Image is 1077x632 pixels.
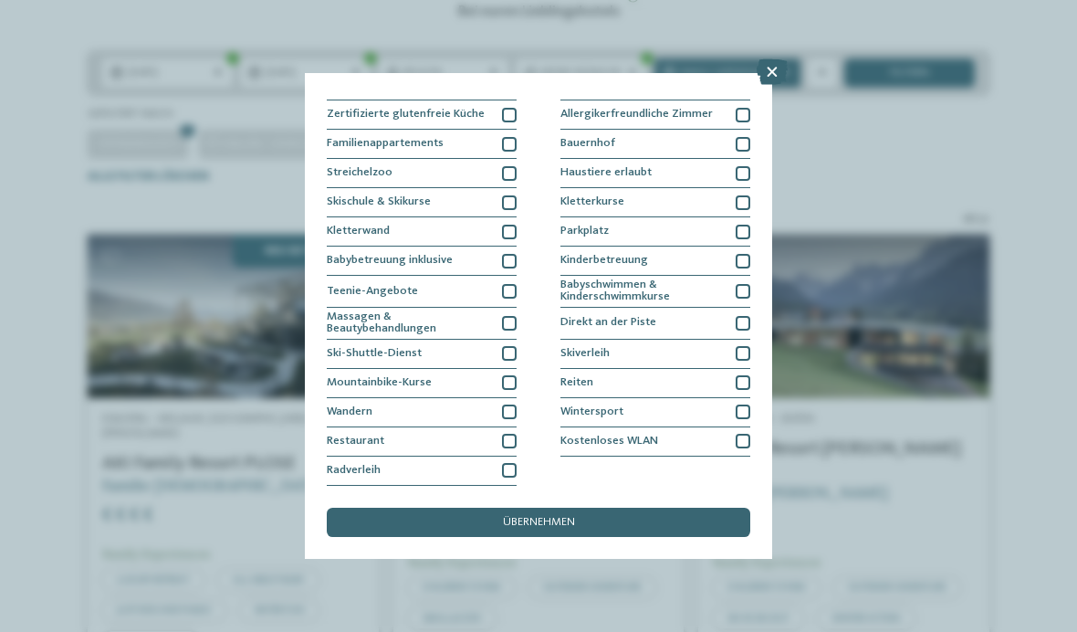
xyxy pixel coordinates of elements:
[560,196,624,208] span: Kletterkurse
[560,109,713,121] span: Allergikerfreundliche Zimmer
[327,348,422,360] span: Ski-Shuttle-Dienst
[560,317,656,329] span: Direkt an der Piste
[503,517,575,529] span: übernehmen
[327,311,491,335] span: Massagen & Beautybehandlungen
[327,406,372,418] span: Wandern
[327,255,453,267] span: Babybetreuung inklusive
[327,436,384,448] span: Restaurant
[560,348,610,360] span: Skiverleih
[560,138,615,150] span: Bauernhof
[327,167,392,179] span: Streichelzoo
[327,377,432,389] span: Mountainbike-Kurse
[560,226,609,237] span: Parkplatz
[560,436,658,448] span: Kostenloses WLAN
[327,226,390,237] span: Kletterwand
[560,406,623,418] span: Wintersport
[327,109,485,121] span: Zertifizierte glutenfreie Küche
[327,196,431,208] span: Skischule & Skikurse
[327,138,444,150] span: Familienappartements
[327,286,418,298] span: Teenie-Angebote
[560,167,652,179] span: Haustiere erlaubt
[560,377,593,389] span: Reiten
[560,255,648,267] span: Kinderbetreuung
[327,465,381,477] span: Radverleih
[560,279,725,303] span: Babyschwimmen & Kinderschwimmkurse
